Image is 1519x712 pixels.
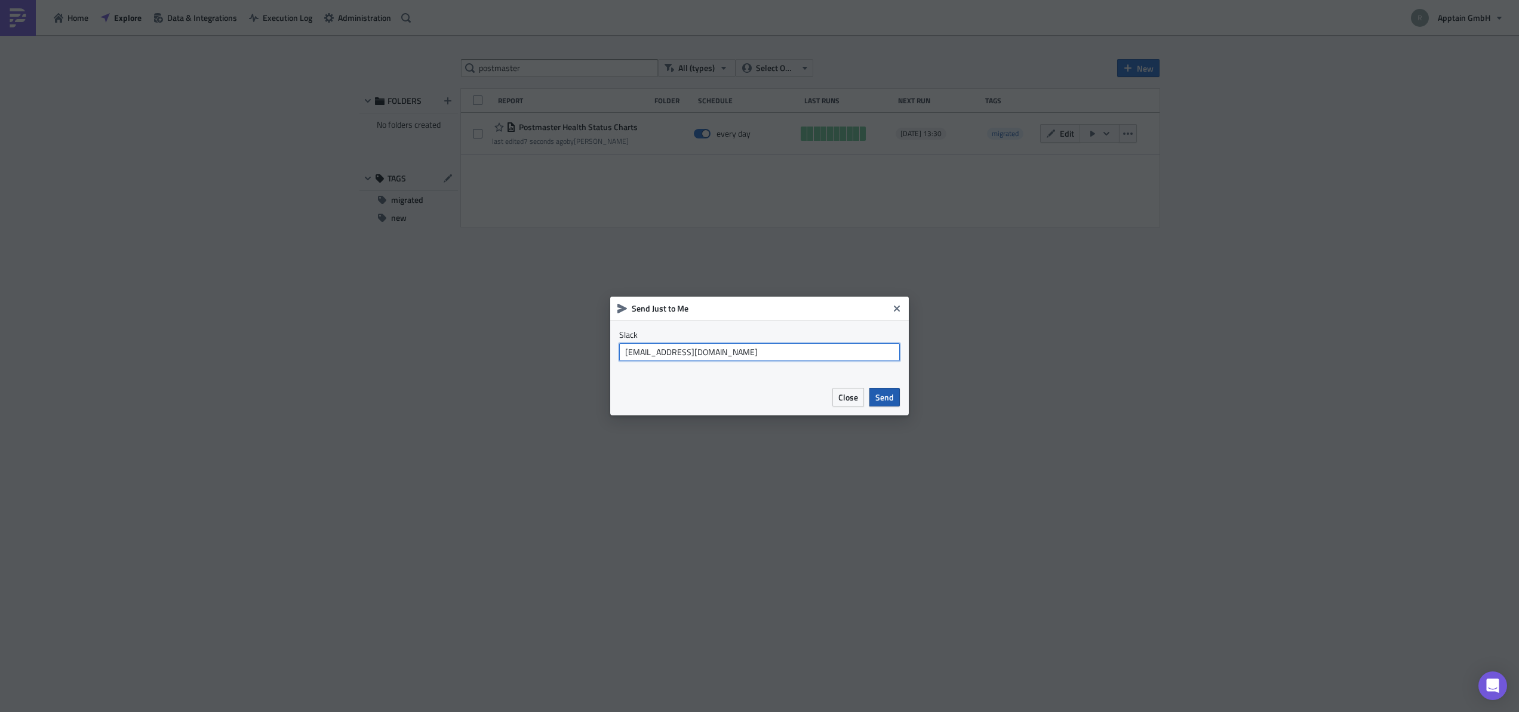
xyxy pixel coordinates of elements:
[1478,671,1507,700] div: Open Intercom Messenger
[888,300,906,318] button: Close
[619,329,900,340] label: Slack
[632,303,888,314] h6: Send Just to Me
[875,391,894,403] span: Send
[832,388,864,406] button: Close
[838,391,858,403] span: Close
[869,388,900,406] button: Send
